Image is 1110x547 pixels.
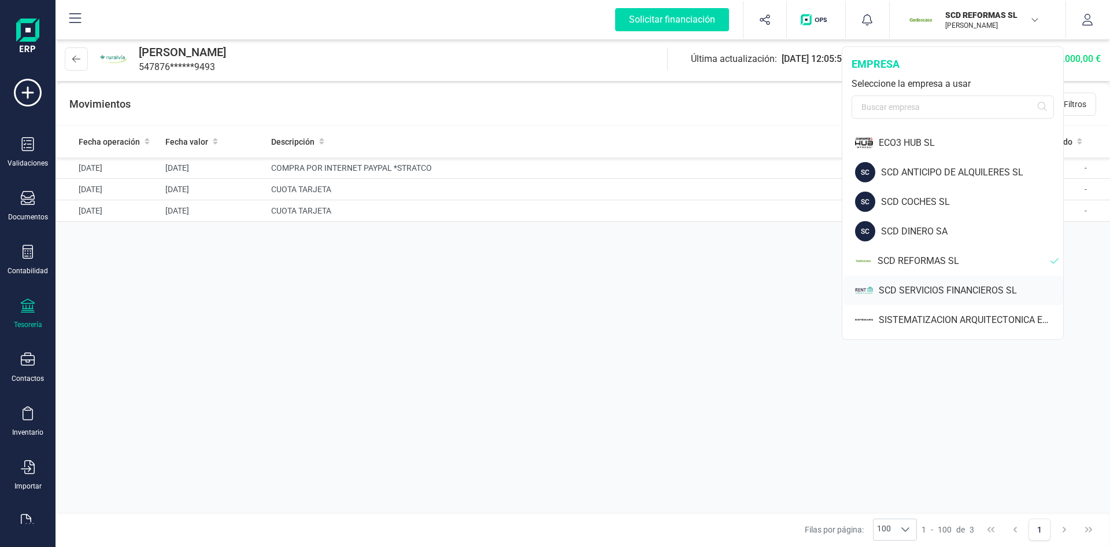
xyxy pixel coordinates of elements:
[1057,53,1101,64] span: 2.000,00 €
[161,157,266,179] td: [DATE]
[852,96,1054,119] input: Buscar empresa
[922,524,974,535] div: -
[881,225,1063,238] div: SCD DINERO SA
[16,19,39,56] img: Logo Finanedi
[601,1,743,38] button: Solicitar financiación
[79,136,140,148] span: Fecha operación
[855,162,875,182] div: SC
[908,7,934,32] img: SC
[801,14,831,25] img: Logo de OPS
[945,21,1038,30] p: [PERSON_NAME]
[945,9,1038,21] p: SCD REFORMAS SL
[855,133,873,153] img: EC
[782,52,847,66] span: [DATE] 12:05:52
[14,320,42,329] div: Tesorería
[874,519,894,540] span: 100
[55,200,161,222] td: [DATE]
[1064,98,1086,110] span: Filtros
[904,1,1052,38] button: SCSCD REFORMAS SL[PERSON_NAME]
[8,266,48,276] div: Contabilidad
[267,157,794,179] td: COMPRA POR INTERNET PAYPAL *STRATCO
[794,1,838,38] button: Logo de OPS
[878,254,1050,268] div: SCD REFORMAS SL
[55,179,161,200] td: [DATE]
[1053,519,1075,541] button: Next Page
[970,524,974,535] span: 3
[855,221,875,241] div: SC
[922,524,926,535] span: 1
[271,136,314,148] span: Descripción
[938,524,952,535] span: 100
[852,56,1054,72] div: empresa
[1078,519,1100,541] button: Last Page
[956,524,965,535] span: de
[8,159,48,168] div: Validaciones
[161,200,266,222] td: [DATE]
[855,280,873,300] img: SC
[1028,519,1050,541] button: Page 1
[8,212,48,222] div: Documentos
[879,284,1063,298] div: SCD SERVICIOS FINANCIEROS SL
[615,8,729,31] div: Solicitar financiación
[881,195,1063,209] div: SCD COCHES SL
[12,428,43,437] div: Inventario
[14,482,42,491] div: Importar
[855,310,873,330] img: SI
[139,44,226,60] span: [PERSON_NAME]
[855,251,872,271] img: SC
[879,313,1063,327] div: SISTEMATIZACION ARQUITECTONICA EN REFORMAS SL
[55,157,161,179] td: [DATE]
[267,179,794,200] td: CUOTA TARJETA
[852,77,1054,91] div: Seleccione la empresa a usar
[69,96,131,112] p: Movimientos
[691,52,847,66] div: Última actualización:
[805,519,917,541] div: Filas por página:
[1004,519,1026,541] button: Previous Page
[881,166,1063,179] div: SCD ANTICIPO DE ALQUILERES SL
[161,179,266,200] td: [DATE]
[267,200,794,222] td: CUOTA TARJETA
[879,136,1063,150] div: ECO3 HUB SL
[1044,93,1096,116] button: Filtros
[980,519,1002,541] button: First Page
[165,136,208,148] span: Fecha valor
[855,192,875,212] div: SC
[12,374,44,383] div: Contactos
